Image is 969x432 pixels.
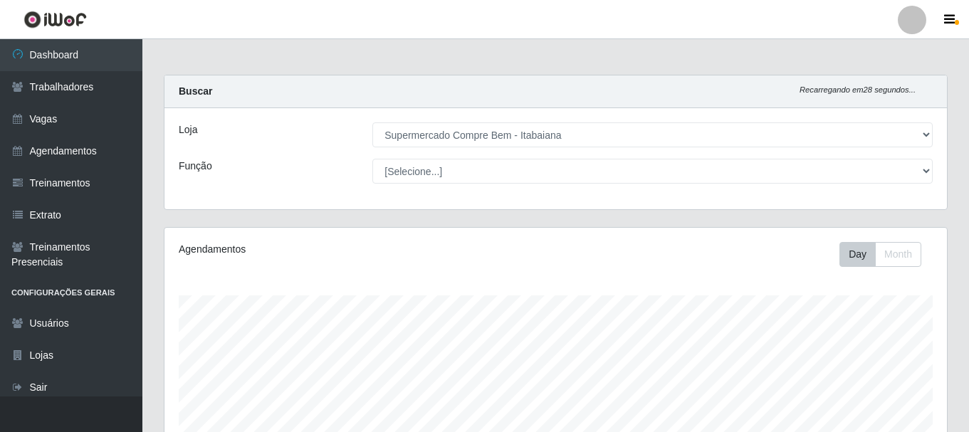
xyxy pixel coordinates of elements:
[800,85,916,94] i: Recarregando em 28 segundos...
[23,11,87,28] img: CoreUI Logo
[839,242,876,267] button: Day
[179,242,481,257] div: Agendamentos
[839,242,933,267] div: Toolbar with button groups
[875,242,921,267] button: Month
[179,159,212,174] label: Função
[179,122,197,137] label: Loja
[179,85,212,97] strong: Buscar
[839,242,921,267] div: First group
